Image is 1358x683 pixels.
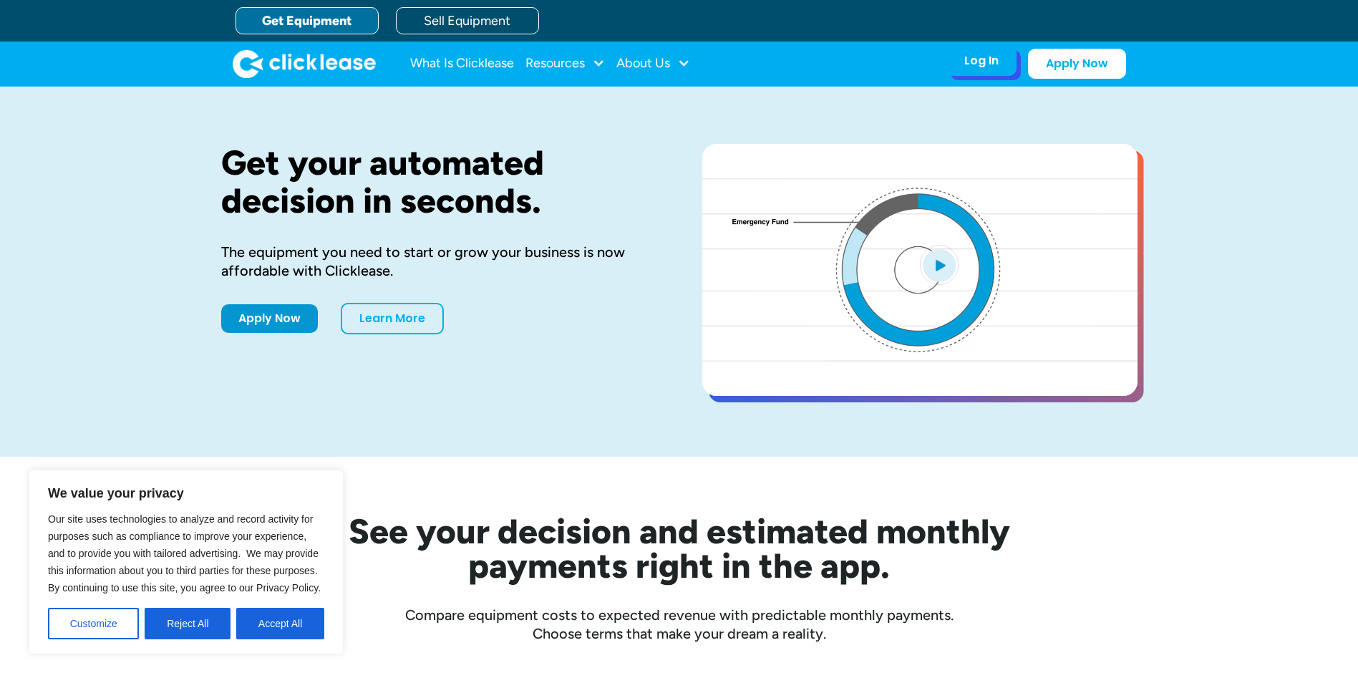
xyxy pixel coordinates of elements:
h2: See your decision and estimated monthly payments right in the app. [278,514,1080,583]
p: We value your privacy [48,485,324,502]
button: Accept All [236,608,324,639]
div: Compare equipment costs to expected revenue with predictable monthly payments. Choose terms that ... [221,606,1138,643]
button: Reject All [145,608,231,639]
span: Our site uses technologies to analyze and record activity for purposes such as compliance to impr... [48,513,321,594]
a: Apply Now [221,304,318,333]
div: We value your privacy [29,470,344,654]
h1: Get your automated decision in seconds. [221,144,656,220]
a: Learn More [341,303,444,334]
img: Blue play button logo on a light blue circular background [920,245,959,285]
div: Resources [525,49,605,78]
div: Log In [964,54,999,68]
div: About Us [616,49,690,78]
img: Clicklease logo [233,49,376,78]
div: The equipment you need to start or grow your business is now affordable with Clicklease. [221,243,656,280]
a: What Is Clicklease [410,49,514,78]
a: Apply Now [1028,49,1126,79]
a: Get Equipment [236,7,379,34]
a: open lightbox [702,144,1138,396]
a: Sell Equipment [396,7,539,34]
a: home [233,49,376,78]
button: Customize [48,608,139,639]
